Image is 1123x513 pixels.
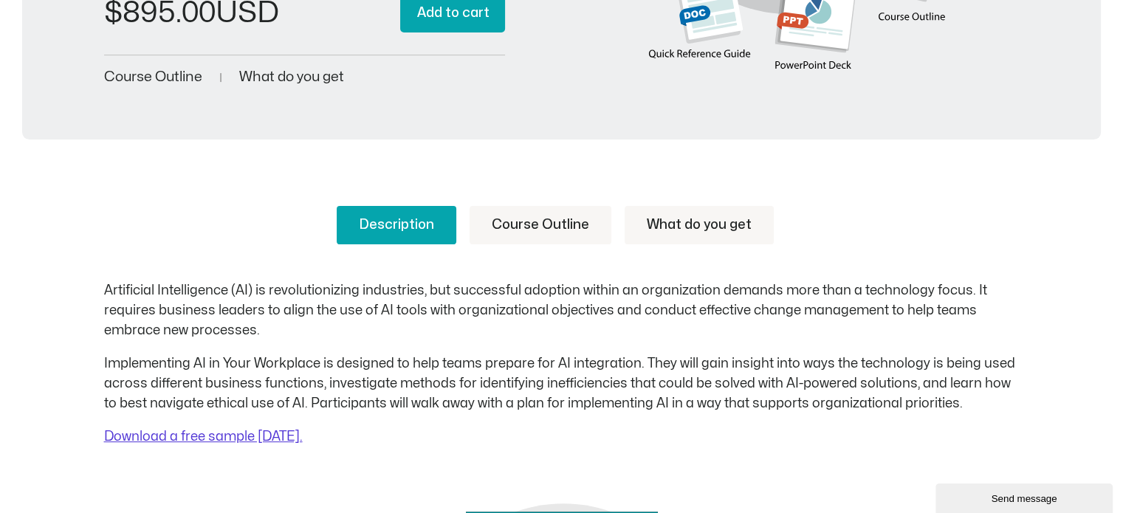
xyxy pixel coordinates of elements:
p: Implementing AI in Your Workplace is designed to help teams prepare for AI integration. They will... [104,354,1020,413]
a: Course Outline [470,206,611,244]
iframe: chat widget [935,481,1116,513]
a: What do you get [625,206,774,244]
a: Course Outline [104,70,202,84]
a: Download a free sample [DATE]. [104,430,303,443]
a: What do you get [239,70,344,84]
p: Artificial Intelligence (AI) is revolutionizing industries, but successful adoption within an org... [104,280,1020,340]
a: Description [337,206,456,244]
